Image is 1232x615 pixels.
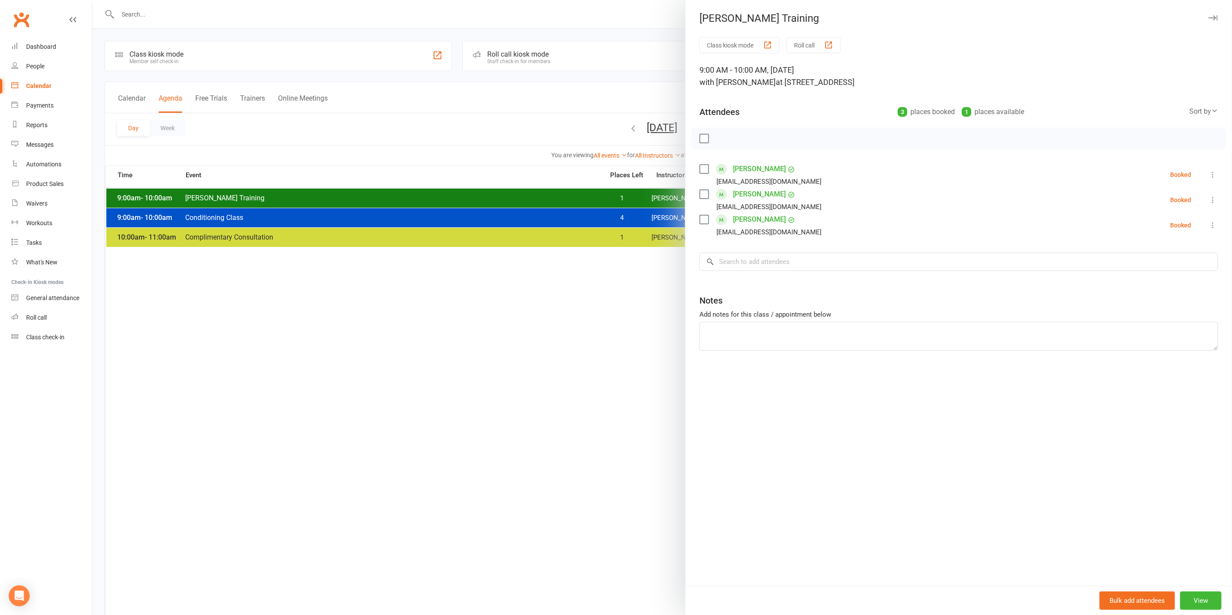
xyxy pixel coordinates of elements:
[9,585,30,606] div: Open Intercom Messenger
[699,64,1218,88] div: 9:00 AM - 10:00 AM, [DATE]
[716,226,821,238] div: [EMAIL_ADDRESS][DOMAIN_NAME]
[26,200,48,207] div: Waivers
[962,106,1024,118] div: places available
[962,107,971,117] div: 1
[11,194,92,213] a: Waivers
[11,155,92,174] a: Automations
[26,122,48,128] div: Reports
[26,334,64,341] div: Class check-in
[11,174,92,194] a: Product Sales
[26,43,56,50] div: Dashboard
[11,135,92,155] a: Messages
[1100,591,1175,610] button: Bulk add attendees
[26,314,47,321] div: Roll call
[11,96,92,115] a: Payments
[26,102,54,109] div: Payments
[699,78,776,87] span: with [PERSON_NAME]
[733,213,786,226] a: [PERSON_NAME]
[26,239,42,246] div: Tasks
[26,220,52,226] div: Workouts
[26,161,61,168] div: Automations
[733,162,786,176] a: [PERSON_NAME]
[11,253,92,272] a: What's New
[11,288,92,308] a: General attendance kiosk mode
[26,180,64,187] div: Product Sales
[26,63,44,70] div: People
[1170,172,1191,178] div: Booked
[699,253,1218,271] input: Search to add attendees
[11,76,92,96] a: Calendar
[699,106,740,118] div: Attendees
[11,115,92,135] a: Reports
[787,37,841,53] button: Roll call
[898,106,955,118] div: places booked
[716,201,821,213] div: [EMAIL_ADDRESS][DOMAIN_NAME]
[11,213,92,233] a: Workouts
[11,57,92,76] a: People
[11,308,92,328] a: Roll call
[1170,197,1191,203] div: Booked
[26,141,54,148] div: Messages
[11,233,92,253] a: Tasks
[733,187,786,201] a: [PERSON_NAME]
[1189,106,1218,117] div: Sort by
[898,107,907,117] div: 3
[1180,591,1222,610] button: View
[26,82,51,89] div: Calendar
[10,9,32,30] a: Clubworx
[26,259,58,266] div: What's New
[686,12,1232,24] div: [PERSON_NAME] Training
[699,309,1218,320] div: Add notes for this class / appointment below
[11,328,92,347] a: Class kiosk mode
[699,37,780,53] button: Class kiosk mode
[26,294,79,301] div: General attendance
[699,294,723,307] div: Notes
[716,176,821,187] div: [EMAIL_ADDRESS][DOMAIN_NAME]
[11,37,92,57] a: Dashboard
[776,78,855,87] span: at [STREET_ADDRESS]
[1170,222,1191,228] div: Booked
